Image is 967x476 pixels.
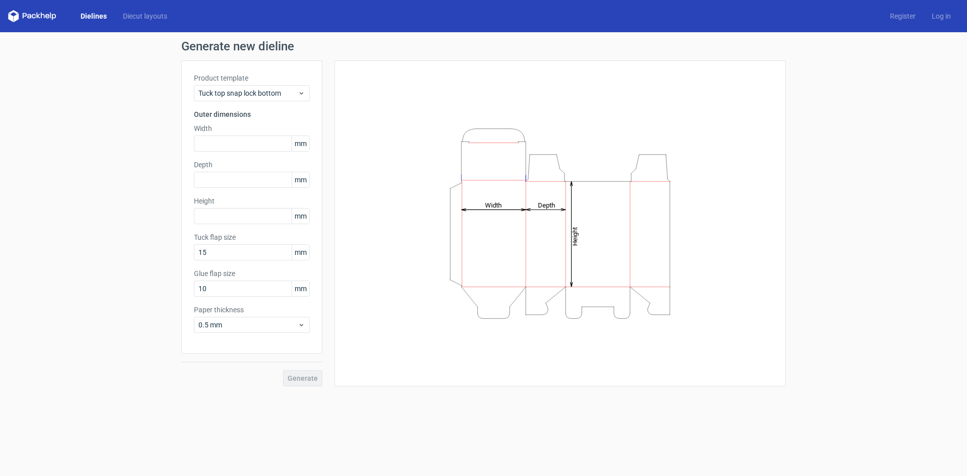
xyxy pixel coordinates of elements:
label: Tuck flap size [194,232,310,242]
h1: Generate new dieline [181,40,786,52]
span: mm [292,172,309,187]
span: mm [292,281,309,296]
span: mm [292,209,309,224]
tspan: Width [485,201,502,209]
h3: Outer dimensions [194,109,310,119]
span: mm [292,245,309,260]
label: Paper thickness [194,305,310,315]
a: Diecut layouts [115,11,175,21]
a: Log in [924,11,959,21]
span: 0.5 mm [198,320,298,330]
label: Width [194,123,310,133]
label: Product template [194,73,310,83]
label: Glue flap size [194,268,310,279]
a: Dielines [73,11,115,21]
tspan: Height [571,227,579,245]
span: mm [292,136,309,151]
label: Depth [194,160,310,170]
tspan: Depth [538,201,555,209]
label: Height [194,196,310,206]
a: Register [882,11,924,21]
span: Tuck top snap lock bottom [198,88,298,98]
